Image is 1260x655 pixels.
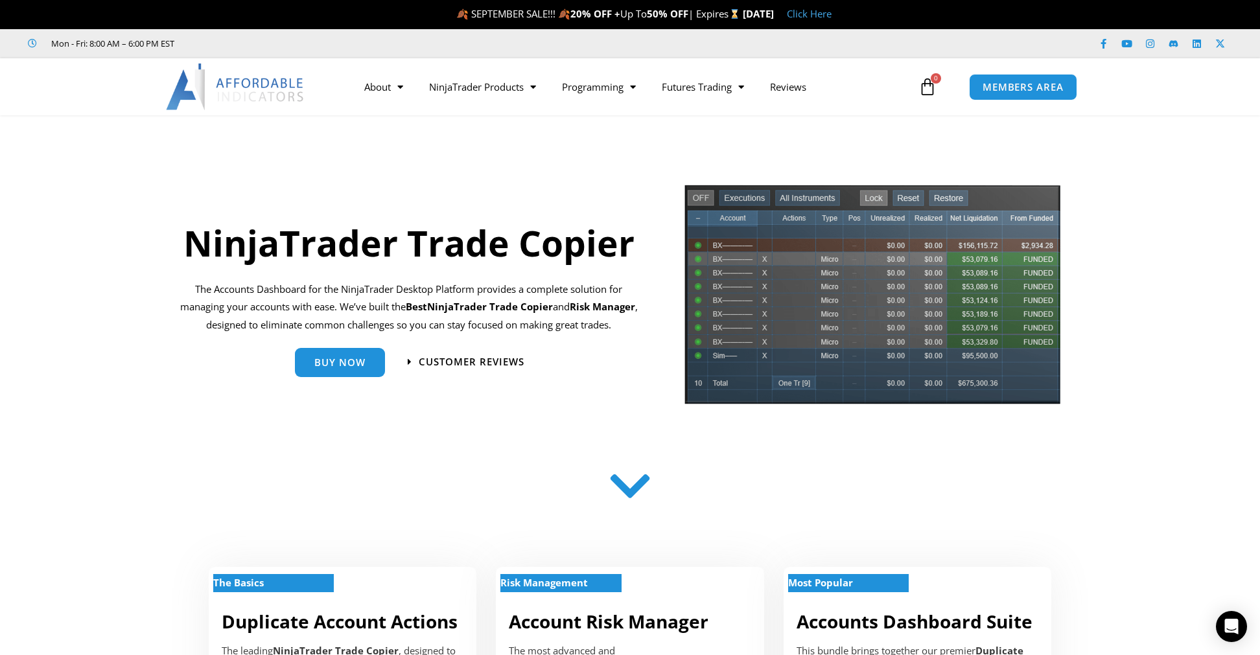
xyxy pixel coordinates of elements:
[788,576,853,589] strong: Most Popular
[166,63,305,110] img: LogoAI | Affordable Indicators – NinjaTrader
[500,576,588,589] strong: Risk Management
[570,7,620,20] strong: 20% OFF +
[48,36,174,51] span: Mon - Fri: 8:00 AM – 6:00 PM EST
[295,348,385,377] a: Buy Now
[173,218,644,268] h1: NinjaTrader Trade Copier
[549,72,649,102] a: Programming
[570,300,635,313] strong: Risk Manager
[983,82,1064,92] span: MEMBERS AREA
[173,281,644,335] p: The Accounts Dashboard for the NinjaTrader Desktop Platform provides a complete solution for mana...
[314,358,366,367] span: Buy Now
[743,7,774,20] strong: [DATE]
[351,72,416,102] a: About
[351,72,915,102] nav: Menu
[406,300,427,313] b: Best
[1216,611,1247,642] div: Open Intercom Messenger
[416,72,549,102] a: NinjaTrader Products
[730,9,740,19] img: ⌛
[787,7,832,20] a: Click Here
[509,609,708,634] a: Account Risk Manager
[419,357,524,367] span: Customer Reviews
[213,576,264,589] strong: The Basics
[931,73,941,84] span: 0
[683,183,1062,415] img: tradecopier | Affordable Indicators – NinjaTrader
[649,72,757,102] a: Futures Trading
[427,300,553,313] strong: NinjaTrader Trade Copier
[797,609,1032,634] a: Accounts Dashboard Suite
[757,72,819,102] a: Reviews
[222,609,458,634] a: Duplicate Account Actions
[899,68,956,106] a: 0
[456,7,742,20] span: 🍂 SEPTEMBER SALE!!! 🍂 Up To | Expires
[408,357,524,367] a: Customer Reviews
[192,37,387,50] iframe: Customer reviews powered by Trustpilot
[969,74,1077,100] a: MEMBERS AREA
[647,7,688,20] strong: 50% OFF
